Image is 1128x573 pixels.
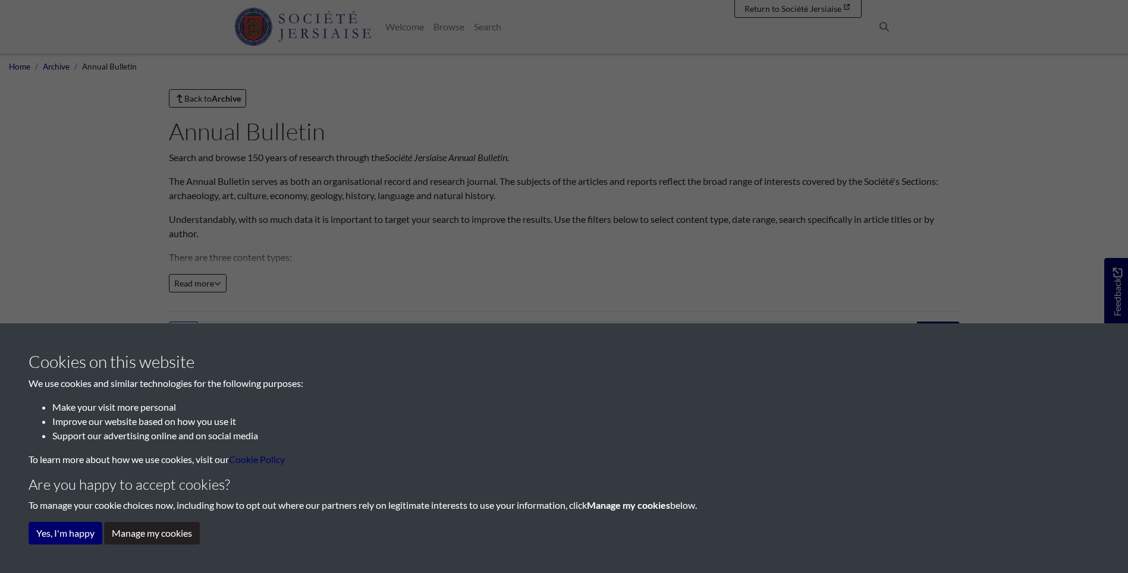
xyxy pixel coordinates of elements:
[29,522,102,544] button: Yes, I'm happy
[29,452,1099,467] p: To learn more about how we use cookies, visit our
[52,414,1099,429] li: Improve our website based on how you use it
[104,522,200,544] button: Manage my cookies
[587,499,670,511] strong: Manage my cookies
[52,400,1099,414] li: Make your visit more personal
[229,454,285,465] a: learn more about cookies
[29,476,1099,493] h4: Are you happy to accept cookies?
[29,498,1099,512] p: To manage your cookie choices now, including how to opt out where our partners rely on legitimate...
[29,376,1099,391] p: We use cookies and similar technologies for the following purposes:
[52,429,1099,443] li: Support our advertising online and on social media
[29,352,1099,372] h3: Cookies on this website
